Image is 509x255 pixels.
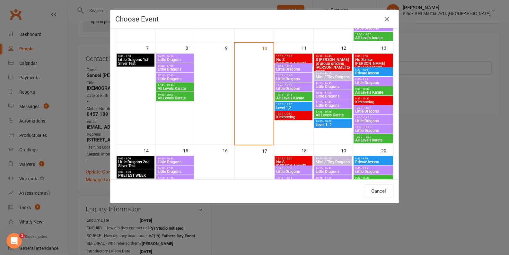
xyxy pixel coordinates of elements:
[315,170,351,174] span: Little Dragons
[276,157,311,160] span: 15:15 - 15:30
[157,55,193,58] span: 16:00 - 16:30
[157,167,193,170] span: 16:30 - 17:00
[355,106,392,109] span: 10:30 - 11:00
[276,103,311,106] span: 18:30 - 19:30
[186,42,195,53] div: 8
[157,64,193,67] span: 16:30 - 17:00
[6,233,22,249] iframe: Intercom live chat
[355,71,392,75] span: Private lesson
[157,160,193,164] span: Little Dragons
[276,160,311,168] span: No S [PERSON_NAME]
[382,145,393,156] div: 20
[315,176,351,179] span: 16:45 - 17:15
[157,74,193,77] span: 17:15 - 17:45
[315,101,351,104] span: 17:15 - 17:45
[315,82,351,85] span: 16:15 - 16:45
[355,88,392,90] span: 9:30 - 10:30
[20,233,25,238] span: 1
[315,55,351,58] span: 15:30 - 15:45
[276,112,311,115] span: 19:30 - 20:30
[364,184,394,198] button: Cancel
[157,96,193,100] span: All Levels Karate
[157,170,193,174] span: Little Dragons
[355,167,392,170] span: 8:45 - 9:15
[276,64,311,67] span: 15:45 - 16:15
[183,145,195,156] div: 15
[302,145,313,156] div: 18
[355,119,392,123] span: Little Dragons
[315,104,351,107] span: Little Dragons
[157,176,193,179] span: 17:15 - 17:45
[302,42,313,53] div: 11
[276,84,311,87] span: 16:45 - 17:15
[157,77,193,81] span: Little Dragons
[157,157,193,160] span: 16:00 - 16:30
[157,87,193,90] span: All Levels Karate
[276,67,311,71] span: Little Dragons
[355,138,392,142] span: All Levels karate
[355,58,392,69] span: No Sensei [PERSON_NAME] (GG @ Gosford)
[315,120,351,123] span: 19:00 - 20:00
[118,160,153,168] span: Little Dragons 2nd Silver Test
[118,171,153,174] span: 0:00 - 1:00
[355,68,392,71] span: 8:30 - 9:30
[355,55,392,58] span: 0:00 - 1:00
[118,157,153,160] span: 0:00 - 1:00
[355,170,392,174] span: Little Dragons
[341,42,353,53] div: 12
[116,15,394,23] h4: Choose Event
[315,157,351,160] span: 15:45 - 16:15
[276,167,311,170] span: 15:45 - 16:15
[315,94,351,98] span: Little Dragons
[144,145,155,156] div: 14
[355,109,392,113] span: Little Dragons
[262,43,274,53] div: 10
[276,55,311,58] span: 15:15 - 15:30
[355,36,392,40] span: All Levels karate
[146,42,155,53] div: 7
[157,84,193,87] span: 17:45 - 18:45
[355,100,392,104] span: Kickboxing
[382,14,392,24] button: Close
[382,42,393,53] div: 13
[315,113,351,117] span: All Levels Karate
[276,58,311,65] span: No S [PERSON_NAME]
[355,157,392,160] span: 8:30 - 9:30
[276,170,311,174] span: Little Dragons
[315,85,351,89] span: Little Dragons
[157,93,193,96] span: 19:00 - 20:00
[355,126,392,129] span: 11:30 - 12:00
[223,145,234,156] div: 16
[157,58,193,62] span: Little Dragons
[355,97,392,100] span: 9:30 - 10:30
[355,26,392,30] span: Little Dragons
[355,176,392,179] span: 9:30 - 10:30
[355,129,392,132] span: Little Dragons
[276,93,311,96] span: 17:15 - 18:15
[315,167,351,170] span: 16:15 - 16:45
[355,135,392,138] span: 12:30 - 13:30
[262,145,274,156] div: 17
[355,81,392,85] span: Little Dragons
[355,90,392,94] span: All Levels Karate
[355,160,392,164] span: Private lesson
[315,110,351,113] span: 17:45 - 18:45
[276,96,311,100] span: All Levels Karate
[355,33,392,36] span: 12:30 - 13:30
[315,123,351,127] span: Level 1, 2
[355,116,392,119] span: 11:00 - 11:30
[355,78,392,81] span: 8:45 - 9:15
[276,87,311,90] span: Little Dragons
[315,75,351,79] span: Mini / Tiny Dragons
[315,58,351,73] span: S [PERSON_NAME] at group grading [PERSON_NAME] to teach
[118,58,153,65] span: Little Dragons 1st Silver Test
[315,72,351,75] span: 15:45 - 16:15
[315,160,351,164] span: Mini / Tiny Dragons
[157,67,193,71] span: Little Dragons
[276,77,311,81] span: Little Dragons
[118,174,153,177] span: PRETEST WEEK
[276,176,311,179] span: 16:15 - 16:45
[341,145,353,156] div: 19
[276,106,311,110] span: Level 1,2
[118,55,153,58] span: 0:00 - 1:00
